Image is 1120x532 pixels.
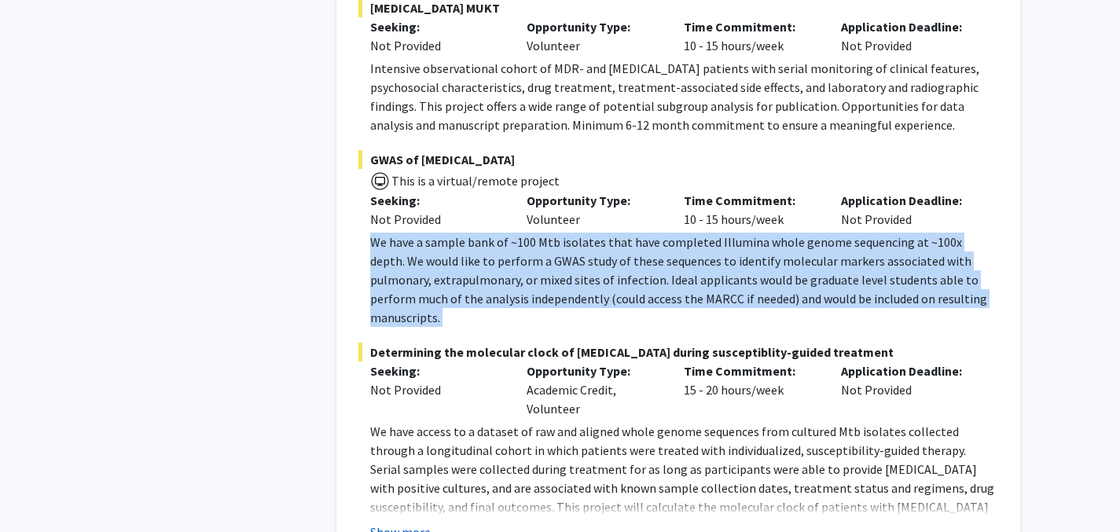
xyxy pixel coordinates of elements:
iframe: Chat [12,461,67,520]
p: Opportunity Type: [527,17,660,36]
p: Time Commitment: [684,361,817,380]
div: Academic Credit, Volunteer [515,361,672,418]
p: Seeking: [370,191,504,210]
span: This is a virtual/remote project [390,173,560,189]
div: 15 - 20 hours/week [672,361,829,418]
p: Time Commitment: [684,191,817,210]
div: Volunteer [515,191,672,229]
div: Not Provided [829,17,986,55]
p: Time Commitment: [684,17,817,36]
p: Application Deadline: [841,361,975,380]
span: Determining the molecular clock of [MEDICAL_DATA] during susceptiblity-guided treatment [358,343,998,361]
div: Not Provided [829,361,986,418]
div: Not Provided [370,380,504,399]
p: Application Deadline: [841,191,975,210]
span: GWAS of [MEDICAL_DATA] [358,150,998,169]
p: Opportunity Type: [527,361,660,380]
p: Seeking: [370,17,504,36]
p: Opportunity Type: [527,191,660,210]
div: Volunteer [515,17,672,55]
p: Seeking: [370,361,504,380]
p: We have a sample bank of ~100 Mtb isolates that have completed Illumina whole genome sequencing a... [370,233,998,327]
div: 10 - 15 hours/week [672,191,829,229]
div: Not Provided [370,36,504,55]
div: Not Provided [829,191,986,229]
div: Not Provided [370,210,504,229]
div: 10 - 15 hours/week [672,17,829,55]
p: Intensive observational cohort of MDR- and [MEDICAL_DATA] patients with serial monitoring of clin... [370,59,998,134]
p: Application Deadline: [841,17,975,36]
